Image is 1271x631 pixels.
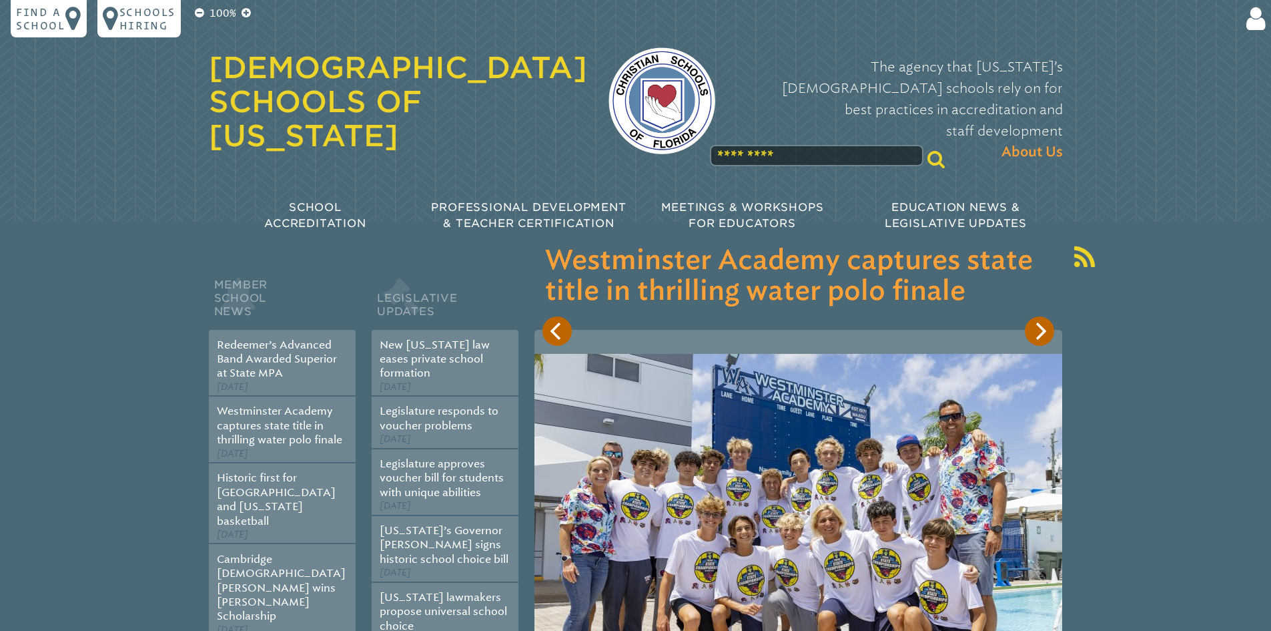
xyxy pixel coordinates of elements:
[737,56,1063,163] p: The agency that [US_STATE]’s [DEMOGRAPHIC_DATA] schools rely on for best practices in accreditati...
[217,529,248,540] span: [DATE]
[380,500,411,511] span: [DATE]
[380,567,411,578] span: [DATE]
[217,339,337,380] a: Redeemer’s Advanced Band Awarded Superior at State MPA
[380,457,504,499] a: Legislature approves voucher bill for students with unique abilities
[885,201,1027,230] span: Education News & Legislative Updates
[1025,317,1054,346] button: Next
[209,50,587,153] a: [DEMOGRAPHIC_DATA] Schools of [US_STATE]
[380,524,508,566] a: [US_STATE]’s Governor [PERSON_NAME] signs historic school choice bill
[217,405,342,446] a: Westminster Academy captures state title in thrilling water polo finale
[217,471,336,527] a: Historic first for [GEOGRAPHIC_DATA] and [US_STATE] basketball
[380,433,411,445] span: [DATE]
[608,47,715,154] img: csf-logo-web-colors.png
[209,275,356,330] h2: Member School News
[431,201,626,230] span: Professional Development & Teacher Certification
[119,5,175,32] p: Schools Hiring
[217,381,248,393] span: [DATE]
[1001,142,1063,163] span: About Us
[661,201,824,230] span: Meetings & Workshops for Educators
[372,275,518,330] h2: Legislative Updates
[16,5,65,32] p: Find a school
[542,317,572,346] button: Previous
[207,5,239,21] p: 100%
[380,381,411,393] span: [DATE]
[264,201,366,230] span: School Accreditation
[217,448,248,459] span: [DATE]
[545,246,1051,307] h3: Westminster Academy captures state title in thrilling water polo finale
[217,553,346,623] a: Cambridge [DEMOGRAPHIC_DATA][PERSON_NAME] wins [PERSON_NAME] Scholarship
[380,339,490,380] a: New [US_STATE] law eases private school formation
[380,405,498,431] a: Legislature responds to voucher problems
